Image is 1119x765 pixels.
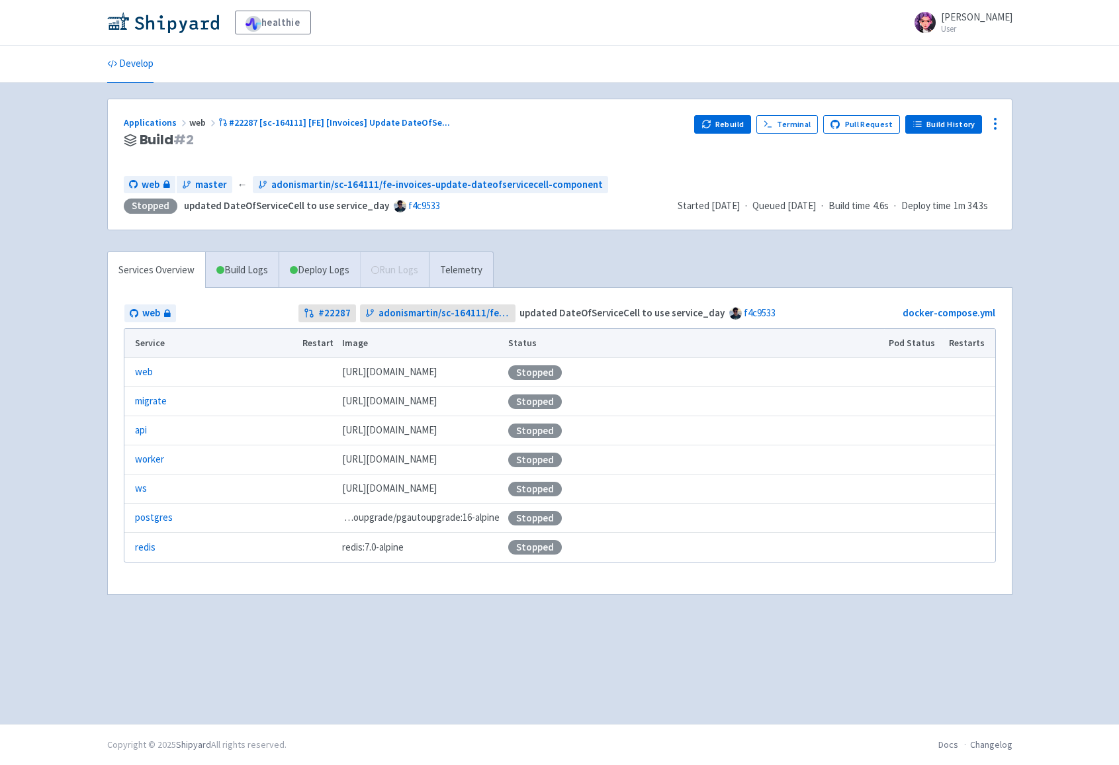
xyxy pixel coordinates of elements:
[135,394,167,409] a: migrate
[823,115,901,134] a: Pull Request
[694,115,751,134] button: Rebuild
[954,199,988,214] span: 1m 34.3s
[238,177,247,193] span: ←
[519,306,725,319] strong: updated DateOfServiceCell to use service_day
[938,739,958,750] a: Docs
[108,252,205,289] a: Services Overview
[124,116,189,128] a: Applications
[756,115,818,134] a: Terminal
[342,510,500,525] span: pgautoupgrade/pgautoupgrade:16-alpine
[678,199,740,212] span: Started
[508,540,562,555] div: Stopped
[828,199,870,214] span: Build time
[298,304,356,322] a: #22287
[177,176,232,194] a: master
[279,252,360,289] a: Deploy Logs
[124,176,175,194] a: web
[711,199,740,212] time: [DATE]
[135,481,147,496] a: ws
[744,306,776,319] a: f4c9533
[271,177,603,193] span: adonismartin/sc-164111/fe-invoices-update-dateofservicecell-component
[787,199,816,212] time: [DATE]
[342,394,437,409] span: [DOMAIN_NAME][URL]
[508,511,562,525] div: Stopped
[107,12,219,33] img: Shipyard logo
[189,116,218,128] span: web
[342,365,437,380] span: [DOMAIN_NAME][URL]
[135,452,164,467] a: worker
[408,199,440,212] a: f4c9533
[379,306,510,321] span: adonismartin/sc-164111/fe-invoices-update-dateofservicecell-component
[941,24,1012,33] small: User
[901,199,951,214] span: Deploy time
[944,329,995,358] th: Restarts
[508,453,562,467] div: Stopped
[195,177,227,193] span: master
[903,306,995,319] a: docker-compose.yml
[107,738,287,752] div: Copyright © 2025 All rights reserved.
[752,199,816,212] span: Queued
[184,199,389,212] strong: updated DateOfServiceCell to use service_day
[135,510,173,525] a: postgres
[342,481,437,496] span: [DOMAIN_NAME][URL]
[360,304,515,322] a: adonismartin/sc-164111/fe-invoices-update-dateofservicecell-component
[124,329,298,358] th: Service
[218,116,453,128] a: #22287 [sc-164111] [FE] [Invoices] Update DateOfSe...
[342,540,404,555] span: redis:7.0-alpine
[508,424,562,438] div: Stopped
[253,176,608,194] a: adonismartin/sc-164111/fe-invoices-update-dateofservicecell-component
[508,482,562,496] div: Stopped
[176,739,211,750] a: Shipyard
[342,423,437,438] span: [DOMAIN_NAME][URL]
[337,329,504,358] th: Image
[508,394,562,409] div: Stopped
[235,11,311,34] a: healthie
[124,304,176,322] a: web
[678,199,996,214] div: · · ·
[318,306,351,321] strong: # 22287
[504,329,884,358] th: Status
[124,199,177,214] div: Stopped
[142,306,160,321] span: web
[905,115,982,134] a: Build History
[135,540,156,555] a: redis
[298,329,338,358] th: Restart
[135,423,147,438] a: api
[508,365,562,380] div: Stopped
[907,12,1012,33] a: [PERSON_NAME] User
[140,132,194,148] span: Build
[884,329,944,358] th: Pod Status
[135,365,153,380] a: web
[107,46,154,83] a: Develop
[229,116,450,128] span: #22287 [sc-164111] [FE] [Invoices] Update DateOfSe ...
[429,252,493,289] a: Telemetry
[941,11,1012,23] span: [PERSON_NAME]
[173,130,194,149] span: # 2
[342,452,437,467] span: [DOMAIN_NAME][URL]
[142,177,159,193] span: web
[873,199,889,214] span: 4.6s
[206,252,279,289] a: Build Logs
[970,739,1012,750] a: Changelog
